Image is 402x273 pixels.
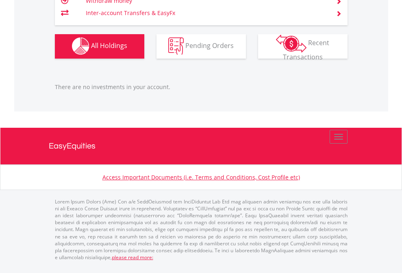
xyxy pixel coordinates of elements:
a: EasyEquities [49,128,354,164]
img: pending_instructions-wht.png [168,37,184,55]
span: Pending Orders [185,41,234,50]
img: transactions-zar-wht.png [276,35,306,52]
button: All Holdings [55,34,144,59]
button: Recent Transactions [258,34,348,59]
button: Pending Orders [156,34,246,59]
span: All Holdings [91,41,127,50]
a: Access Important Documents (i.e. Terms and Conditions, Cost Profile etc) [102,173,300,181]
span: Recent Transactions [283,38,330,61]
img: holdings-wht.png [72,37,89,55]
p: Lorem Ipsum Dolors (Ame) Con a/e SeddOeiusmod tem InciDiduntut Lab Etd mag aliquaen admin veniamq... [55,198,348,261]
p: There are no investments in your account. [55,83,348,91]
td: Inter-account Transfers & EasyFx [86,7,326,19]
a: please read more: [112,254,153,261]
